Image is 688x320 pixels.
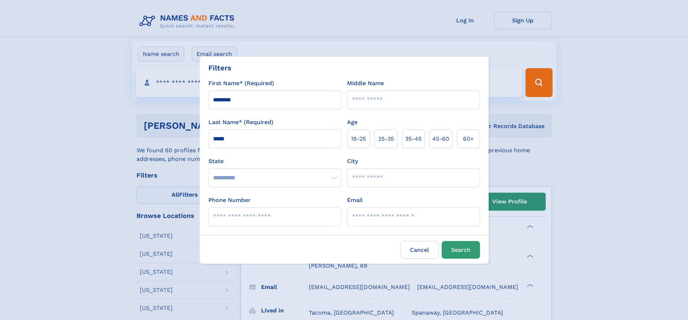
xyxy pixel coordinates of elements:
[378,135,394,143] span: 25‑35
[432,135,449,143] span: 45‑60
[347,196,363,205] label: Email
[208,62,232,73] div: Filters
[347,157,358,166] label: City
[442,241,480,259] button: Search
[347,79,384,88] label: Middle Name
[351,135,366,143] span: 18‑25
[347,118,358,127] label: Age
[401,241,439,259] label: Cancel
[463,135,474,143] span: 60+
[405,135,421,143] span: 35‑45
[208,196,251,205] label: Phone Number
[208,157,341,166] label: State
[208,79,274,88] label: First Name* (Required)
[208,118,273,127] label: Last Name* (Required)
